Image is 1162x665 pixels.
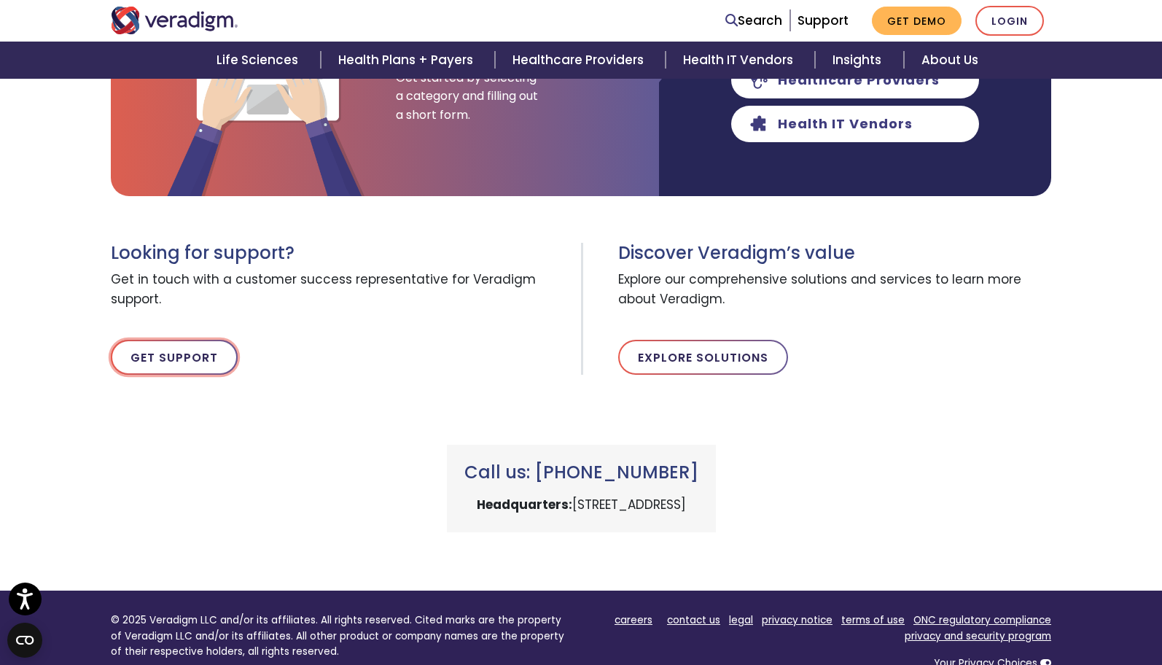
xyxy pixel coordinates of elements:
h3: Call us: [PHONE_NUMBER] [464,462,698,483]
a: contact us [667,613,720,627]
a: Health Plans + Payers [321,42,495,79]
a: Health IT Vendors [666,42,815,79]
h3: Discover Veradigm’s value [618,243,1051,264]
span: Explore our comprehensive solutions and services to learn more about Veradigm. [618,264,1051,316]
a: Healthcare Providers [495,42,666,79]
a: legal [729,613,753,627]
a: terms of use [841,613,905,627]
span: Get in touch with a customer success representative for Veradigm support. [111,264,570,316]
a: Explore Solutions [618,340,788,375]
a: Support [798,12,849,29]
a: Get Demo [872,7,962,35]
iframe: Drift Chat Widget [872,592,1145,647]
a: About Us [904,42,996,79]
a: careers [615,613,652,627]
h3: Looking for support? [111,243,570,264]
a: Insights [815,42,903,79]
a: Search [725,11,782,31]
p: © 2025 Veradigm LLC and/or its affiliates. All rights reserved. Cited marks are the property of V... [111,612,570,660]
strong: Headquarters: [477,496,572,513]
img: Veradigm logo [111,7,238,34]
a: Login [975,6,1044,36]
a: Get Support [111,340,238,375]
a: privacy notice [762,613,832,627]
button: Open CMP widget [7,623,42,658]
a: Life Sciences [199,42,320,79]
span: Get started by selecting a category and filling out a short form. [396,69,542,125]
p: [STREET_ADDRESS] [464,495,698,515]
